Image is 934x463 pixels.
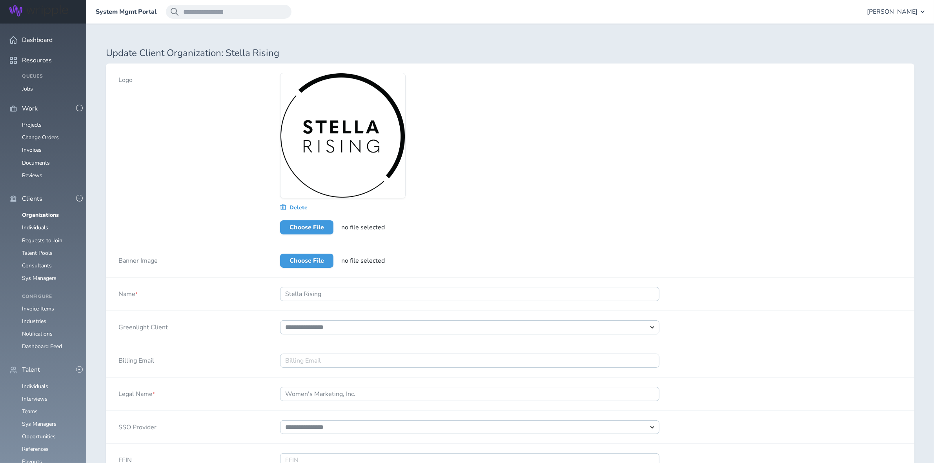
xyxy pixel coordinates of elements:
[22,146,42,154] a: Invoices
[22,274,56,282] a: Sys Managers
[22,395,47,403] a: Interviews
[118,420,157,431] label: SSO Provider
[22,366,40,373] span: Talent
[280,220,333,234] label: Choose File
[22,74,77,79] h4: Queues
[22,330,53,338] a: Notifications
[76,105,83,111] button: -
[22,195,42,202] span: Clients
[341,256,385,265] span: no file selected
[22,57,52,64] span: Resources
[76,366,83,373] button: -
[22,408,38,415] a: Teams
[9,5,68,16] img: Wripple
[76,195,83,202] button: -
[118,73,133,84] label: Logo
[22,305,54,312] a: Invoice Items
[106,48,914,59] h1: Update Client Organization: Stella Rising
[280,387,659,401] input: Legal Name
[22,343,62,350] a: Dashboard Feed
[22,420,56,428] a: Sys Managers
[22,318,46,325] a: Industries
[22,172,42,179] a: Reviews
[280,203,308,211] button: Delete
[289,205,308,211] span: Delete
[341,223,385,232] span: no file selected
[22,237,62,244] a: Requests to Join
[280,73,405,198] img: KY5TxAAAABklEQVQDACKyFCKBTbAUAAAAAElFTkSuQmCC
[22,383,48,390] a: Individuals
[22,36,53,44] span: Dashboard
[22,294,77,300] h4: Configure
[280,287,659,301] input: Name
[118,354,154,365] label: Billing Email
[280,354,659,368] input: Billing Email
[22,159,50,167] a: Documents
[22,134,59,141] a: Change Orders
[118,320,168,331] label: Greenlight Client
[22,85,33,93] a: Jobs
[22,445,49,453] a: References
[22,249,53,257] a: Talent Pools
[22,121,42,129] a: Projects
[867,8,918,15] span: [PERSON_NAME]
[22,433,56,440] a: Opportunities
[22,262,52,269] a: Consultants
[118,387,155,398] label: Legal Name
[22,211,59,219] a: Organizations
[22,105,38,112] span: Work
[22,224,48,231] a: Individuals
[118,287,138,298] label: Name
[280,254,333,268] label: Choose File
[867,5,925,19] button: [PERSON_NAME]
[96,8,157,15] a: System Mgmt Portal
[118,254,158,265] label: Banner Image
